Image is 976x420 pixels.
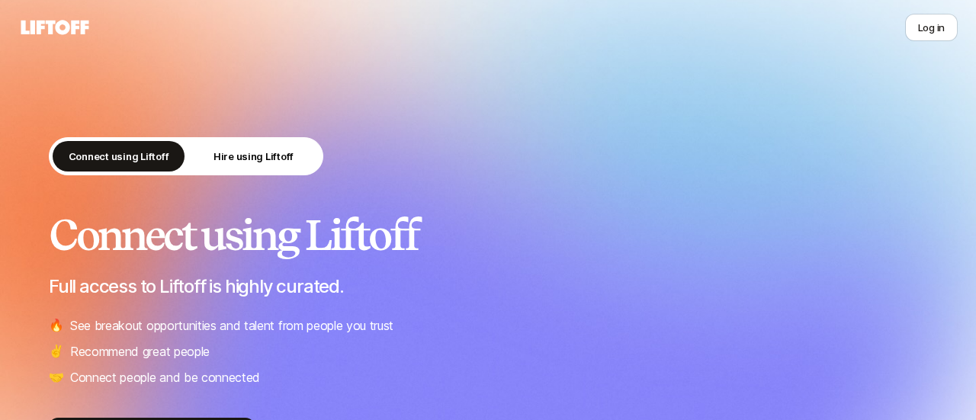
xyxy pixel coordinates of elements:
[49,341,64,361] span: ✌️
[49,212,927,258] h2: Connect using Liftoff
[905,14,958,41] button: Log in
[49,367,64,387] span: 🤝
[70,341,210,361] p: Recommend great people
[49,316,64,335] span: 🔥
[49,276,927,297] p: Full access to Liftoff is highly curated.
[213,149,294,164] p: Hire using Liftoff
[69,149,169,164] p: Connect using Liftoff
[70,316,393,335] p: See breakout opportunities and talent from people you trust
[70,367,260,387] p: Connect people and be connected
